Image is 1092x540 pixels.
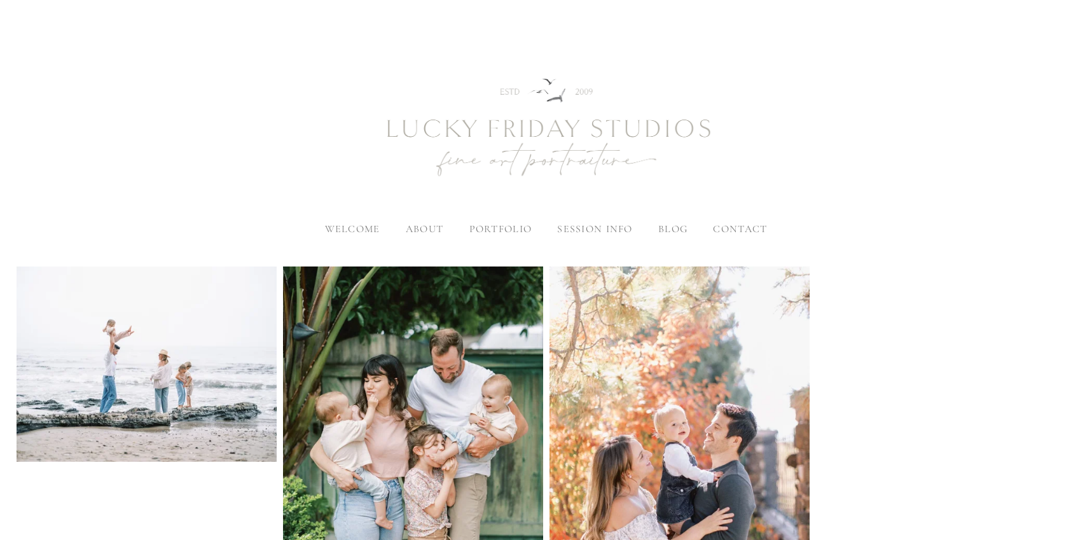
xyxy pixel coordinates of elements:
[317,33,775,224] img: Newborn Photography Denver | Lucky Friday Studios
[17,267,277,462] img: dad-lifting-daughter.jpg
[325,223,380,235] a: welcome
[469,223,532,235] label: portfolio
[658,223,688,235] a: blog
[406,223,443,235] label: about
[557,223,632,235] label: session info
[713,223,767,235] a: contact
